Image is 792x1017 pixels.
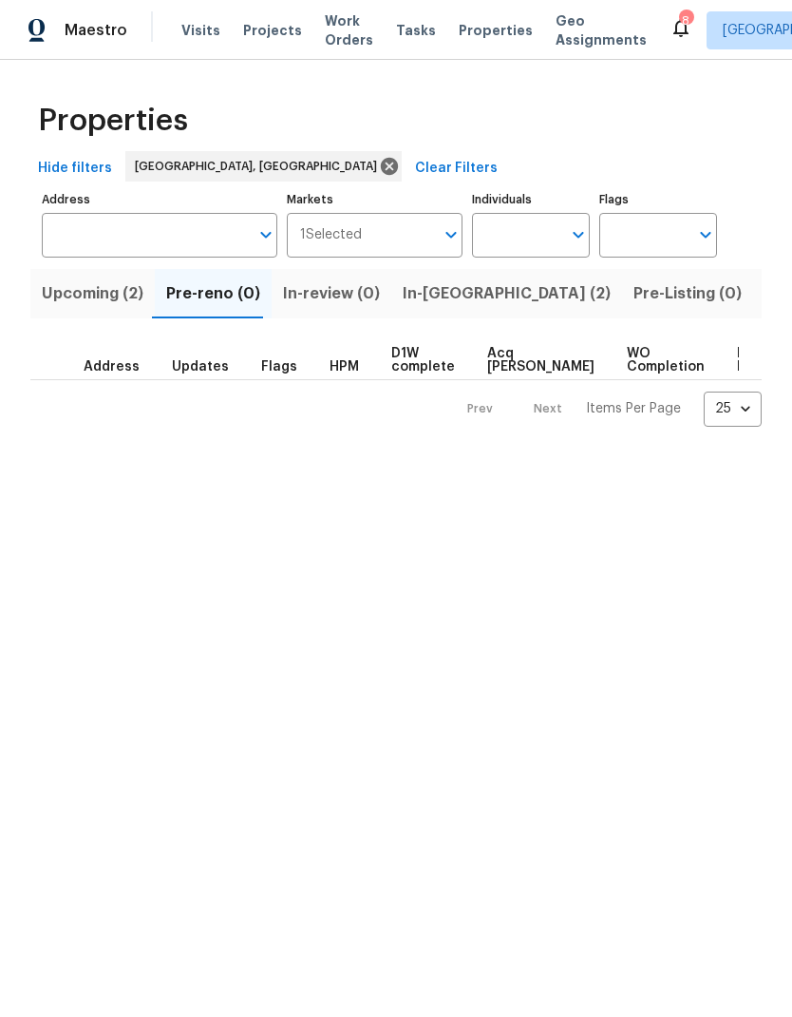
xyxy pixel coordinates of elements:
[407,151,505,186] button: Clear Filters
[181,21,220,40] span: Visits
[633,280,742,307] span: Pre-Listing (0)
[283,280,380,307] span: In-review (0)
[679,11,692,30] div: 8
[565,221,592,248] button: Open
[415,157,498,181] span: Clear Filters
[287,194,463,205] label: Markets
[42,280,143,307] span: Upcoming (2)
[30,151,120,186] button: Hide filters
[135,157,385,176] span: [GEOGRAPHIC_DATA], [GEOGRAPHIC_DATA]
[125,151,402,182] div: [GEOGRAPHIC_DATA], [GEOGRAPHIC_DATA]
[396,24,436,37] span: Tasks
[556,11,647,49] span: Geo Assignments
[261,360,297,374] span: Flags
[487,347,594,374] span: Acq [PERSON_NAME]
[403,280,611,307] span: In-[GEOGRAPHIC_DATA] (2)
[704,384,762,433] div: 25
[586,399,681,418] p: Items Per Page
[38,111,188,130] span: Properties
[438,221,464,248] button: Open
[243,21,302,40] span: Projects
[627,347,705,374] span: WO Completion
[325,11,373,49] span: Work Orders
[472,194,590,205] label: Individuals
[692,221,719,248] button: Open
[330,360,359,374] span: HPM
[449,392,762,427] nav: Pagination Navigation
[737,347,774,374] span: Line Items
[38,157,112,181] span: Hide filters
[84,360,140,374] span: Address
[459,21,533,40] span: Properties
[300,227,362,243] span: 1 Selected
[166,280,260,307] span: Pre-reno (0)
[172,360,229,374] span: Updates
[65,21,127,40] span: Maestro
[42,194,277,205] label: Address
[599,194,717,205] label: Flags
[253,221,279,248] button: Open
[391,347,455,374] span: D1W complete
